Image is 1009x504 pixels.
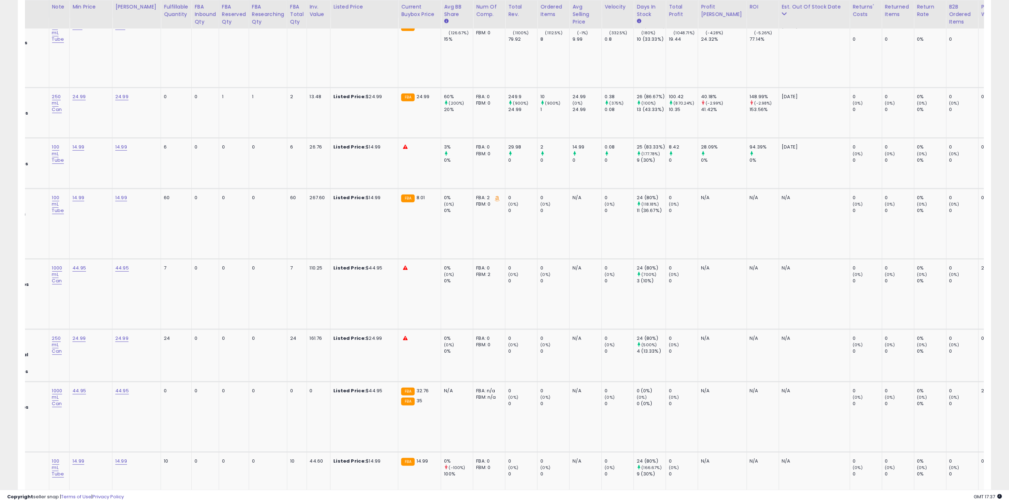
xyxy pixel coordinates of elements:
[444,207,473,214] div: 0%
[605,3,631,11] div: Velocity
[444,265,473,271] div: 0%
[637,207,666,214] div: 11 (36.67%)
[949,36,978,42] div: 0
[949,207,978,214] div: 0
[333,335,366,342] b: Listed Price:
[917,100,927,106] small: (0%)
[310,335,325,342] div: 161.76
[508,36,537,42] div: 79.92
[52,387,62,407] a: 1000 mL Can
[750,94,779,100] div: 148.99%
[982,195,1005,201] div: 0.26 lb
[949,335,978,342] div: 0
[444,335,473,342] div: 0%
[476,151,500,157] div: FBM: 0
[853,151,863,157] small: (0%)
[72,458,84,465] a: 14.99
[444,144,473,150] div: 3%
[310,3,328,18] div: Inv. value
[949,100,959,106] small: (0%)
[572,36,601,42] div: 9.99
[333,3,395,11] div: Listed Price
[572,94,601,100] div: 24.99
[637,3,663,18] div: Days In Stock
[637,195,666,201] div: 24 (80%)
[605,157,634,163] div: 0
[508,157,537,163] div: 0
[52,23,64,43] a: 50 mL Tube
[885,36,914,42] div: 0
[885,278,914,284] div: 0
[917,265,946,271] div: 0%
[195,265,213,271] div: 0
[572,106,601,113] div: 24.99
[545,30,562,36] small: (1112.5%)
[540,265,569,271] div: 0
[637,157,666,163] div: 9 (30%)
[310,265,325,271] div: 110.25
[949,3,975,26] div: B2B Ordered Items
[540,157,569,163] div: 0
[52,194,64,214] a: 100 mL Tube
[476,195,500,201] div: FBA: 2
[885,106,914,113] div: 0
[853,272,863,277] small: (0%)
[572,195,596,201] div: N/A
[949,106,978,113] div: 0
[885,3,911,18] div: Returned Items
[333,94,393,100] div: $24.99
[540,207,569,214] div: 0
[252,265,282,271] div: 0
[750,195,773,201] div: N/A
[982,335,1005,342] div: 0.73 lb
[917,106,946,113] div: 0%
[164,195,186,201] div: 60
[72,93,86,100] a: 24.99
[508,272,518,277] small: (0%)
[540,195,569,201] div: 0
[333,143,366,150] b: Listed Price:
[637,278,666,284] div: 3 (10%)
[669,272,679,277] small: (0%)
[333,93,366,100] b: Listed Price:
[115,458,127,465] a: 14.99
[885,157,914,163] div: 0
[92,493,124,500] a: Privacy Policy
[853,335,882,342] div: 0
[444,18,448,25] small: Avg BB Share.
[540,144,569,150] div: 2
[572,3,599,26] div: Avg Selling Price
[885,342,895,348] small: (0%)
[164,94,186,100] div: 0
[333,144,393,150] div: $14.99
[115,194,127,201] a: 14.99
[164,265,186,271] div: 7
[449,30,469,36] small: (126.67%)
[195,144,213,150] div: 0
[164,335,186,342] div: 24
[52,335,62,355] a: 250 mL Can
[750,335,773,342] div: N/A
[853,278,882,284] div: 0
[750,157,779,163] div: 0%
[605,106,634,113] div: 0.08
[72,264,86,272] a: 44.95
[115,335,128,342] a: 24.99
[52,143,64,163] a: 100 mL Tube
[115,143,127,151] a: 14.99
[508,278,537,284] div: 0
[605,36,634,42] div: 0.8
[917,201,927,207] small: (0%)
[222,3,246,26] div: FBA Reserved Qty
[333,265,393,271] div: $44.95
[642,272,657,277] small: (700%)
[917,151,927,157] small: (0%)
[545,100,561,106] small: (900%)
[674,100,694,106] small: (870.24%)
[669,342,679,348] small: (0%)
[605,278,634,284] div: 0
[444,106,473,113] div: 20%
[853,144,882,150] div: 0
[917,272,927,277] small: (0%)
[669,195,698,201] div: 0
